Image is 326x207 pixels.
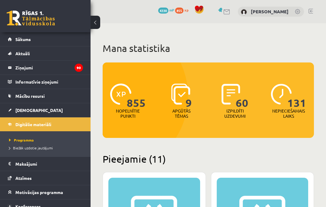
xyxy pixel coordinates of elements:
[158,8,174,12] a: 4330 mP
[222,84,240,105] img: icon-completed-tasks-ad58ae20a441b2904462921112bc710f1caf180af7a3daa7317a5a94f2d26646.svg
[9,145,53,150] span: Biežāk uzdotie jautājumi
[75,64,83,72] i: 90
[175,8,191,12] a: 855 xp
[8,75,83,89] a: Informatīvie ziņojumi
[8,117,83,131] a: Digitālie materiāli
[15,75,83,89] legend: Informatīvie ziņojumi
[169,8,174,12] span: mP
[9,137,85,143] a: Programma
[15,51,30,56] span: Aktuāli
[8,89,83,103] a: Mācību resursi
[127,84,146,108] span: 855
[236,84,248,108] span: 60
[223,108,247,119] p: Izpildīti uzdevumi
[8,46,83,60] a: Aktuāli
[116,108,140,119] p: Nopelnītie punkti
[103,42,314,54] h1: Mana statistika
[9,145,85,151] a: Biežāk uzdotie jautājumi
[186,84,192,108] span: 9
[8,185,83,199] a: Motivācijas programma
[15,107,63,113] span: [DEMOGRAPHIC_DATA]
[251,8,289,14] a: [PERSON_NAME]
[8,32,83,46] a: Sākums
[175,8,184,14] span: 855
[15,122,51,127] span: Digitālie materiāli
[171,84,190,105] img: icon-learned-topics-4a711ccc23c960034f471b6e78daf4a3bad4a20eaf4de84257b87e66633f6470.svg
[103,153,314,165] h2: Pieejamie (11)
[15,61,83,75] legend: Ziņojumi
[110,84,131,105] img: icon-xp-0682a9bc20223a9ccc6f5883a126b849a74cddfe5390d2b41b4391c66f2066e7.svg
[272,108,305,119] p: Nepieciešamais laiks
[8,157,83,171] a: Maksājumi
[158,8,168,14] span: 4330
[287,84,306,108] span: 131
[8,171,83,185] a: Atzīmes
[9,138,34,142] span: Programma
[241,9,247,15] img: Gvenda Liepiņa
[170,108,193,119] p: Apgūtās tēmas
[8,103,83,117] a: [DEMOGRAPHIC_DATA]
[7,11,55,26] a: Rīgas 1. Tālmācības vidusskola
[15,189,63,195] span: Motivācijas programma
[15,93,45,99] span: Mācību resursi
[15,157,83,171] legend: Maksājumi
[15,37,31,42] span: Sākums
[8,61,83,75] a: Ziņojumi90
[271,84,292,105] img: icon-clock-7be60019b62300814b6bd22b8e044499b485619524d84068768e800edab66f18.svg
[15,175,32,181] span: Atzīmes
[184,8,188,12] span: xp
